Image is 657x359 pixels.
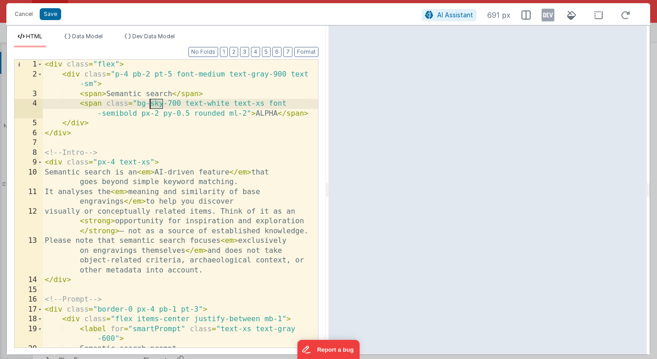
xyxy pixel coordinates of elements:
button: 1 [220,47,228,57]
button: No Folds [188,47,218,57]
div: 2 [15,70,43,89]
div: 3 [15,89,43,99]
div: 11 [15,187,43,207]
div: 13 [15,236,43,275]
button: 2 [229,47,238,57]
div: 18 [15,314,43,324]
div: 14 [15,275,43,285]
div: 17 [15,305,43,315]
span: Dev Data Model [132,33,175,40]
div: 19 [15,324,43,344]
button: Format [294,47,318,57]
span: Data Model [72,33,103,40]
iframe: Marker.io feedback button [297,340,360,359]
div: 5 [15,118,43,128]
button: 6 [272,47,282,57]
div: 12 [15,207,43,236]
div: 20 [15,344,43,354]
button: Save [40,8,61,20]
div: 15 [15,285,43,295]
button: AI Assistant [422,9,476,21]
button: 5 [262,47,271,57]
span: AI Assistant [437,11,473,19]
span: HTML [26,33,42,40]
button: 7 [283,47,292,57]
div: 8 [15,148,43,158]
div: 6 [15,128,43,138]
span: 691 px [487,10,511,21]
div: 16 [15,295,43,305]
div: 4 [15,99,43,118]
div: 1 [15,60,43,70]
button: 3 [240,47,249,57]
button: Cancel [10,8,37,21]
div: 10 [15,168,43,187]
button: 4 [251,47,260,57]
div: 9 [15,158,43,168]
div: 7 [15,138,43,148]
